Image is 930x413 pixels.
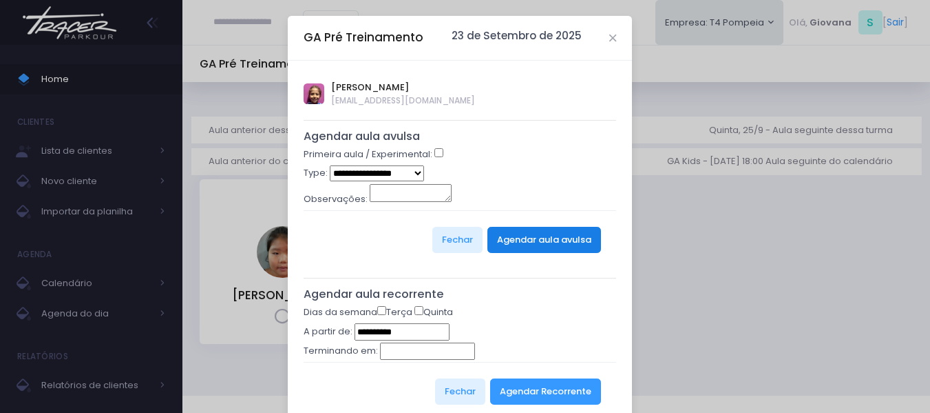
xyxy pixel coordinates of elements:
[304,288,617,301] h5: Agendar aula recorrente
[452,30,582,42] h6: 23 de Setembro de 2025
[490,379,601,405] button: Agendar Recorrente
[414,305,453,319] label: Quinta
[609,34,616,41] button: Close
[331,94,475,107] span: [EMAIL_ADDRESS][DOMAIN_NAME]
[487,227,601,253] button: Agendar aula avulsa
[304,148,432,161] label: Primeira aula / Experimental:
[435,379,485,405] button: Fechar
[331,81,475,94] span: [PERSON_NAME]
[304,192,368,206] label: Observações:
[414,306,423,315] input: Quinta
[377,305,412,319] label: Terça
[304,344,378,358] label: Terminando em:
[432,227,483,253] button: Fechar
[304,166,328,180] label: Type:
[304,325,352,339] label: A partir de:
[377,306,386,315] input: Terça
[304,130,617,143] h5: Agendar aula avulsa
[304,29,423,46] h5: GA Pré Treinamento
